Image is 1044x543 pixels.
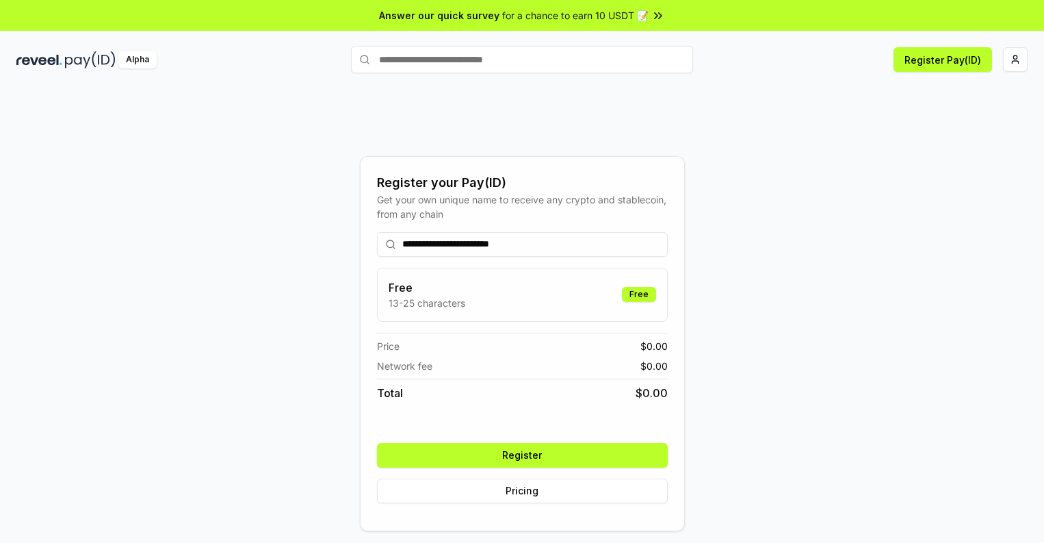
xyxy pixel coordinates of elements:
[389,296,465,310] p: 13-25 characters
[636,385,668,401] span: $ 0.00
[377,192,668,221] div: Get your own unique name to receive any crypto and stablecoin, from any chain
[389,279,465,296] h3: Free
[640,339,668,353] span: $ 0.00
[118,51,157,68] div: Alpha
[377,339,400,353] span: Price
[502,8,649,23] span: for a chance to earn 10 USDT 📝
[377,479,668,503] button: Pricing
[640,359,668,373] span: $ 0.00
[65,51,116,68] img: pay_id
[377,443,668,468] button: Register
[377,385,403,401] span: Total
[893,47,992,72] button: Register Pay(ID)
[377,173,668,192] div: Register your Pay(ID)
[377,359,432,373] span: Network fee
[379,8,499,23] span: Answer our quick survey
[622,287,656,302] div: Free
[16,51,62,68] img: reveel_dark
